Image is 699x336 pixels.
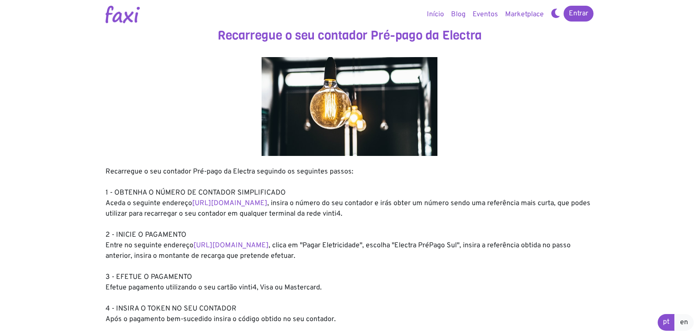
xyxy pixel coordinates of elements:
a: Marketplace [502,6,547,23]
a: Eventos [469,6,502,23]
a: [URL][DOMAIN_NAME] [193,241,269,250]
a: en [674,314,694,331]
div: Recarregue o seu contador Pré-pago da Electra seguindo os seguintes passos: 1 - OBTENHA O NÚMERO ... [106,166,593,325]
a: pt [658,314,675,331]
a: Entrar [564,6,593,22]
a: [URL][DOMAIN_NAME] [192,199,267,208]
img: energy.jpg [262,57,437,156]
img: Logotipo Faxi Online [106,6,140,23]
h3: Recarregue o seu contador Pré-pago da Electra [106,28,593,43]
a: Blog [448,6,469,23]
a: Início [423,6,448,23]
